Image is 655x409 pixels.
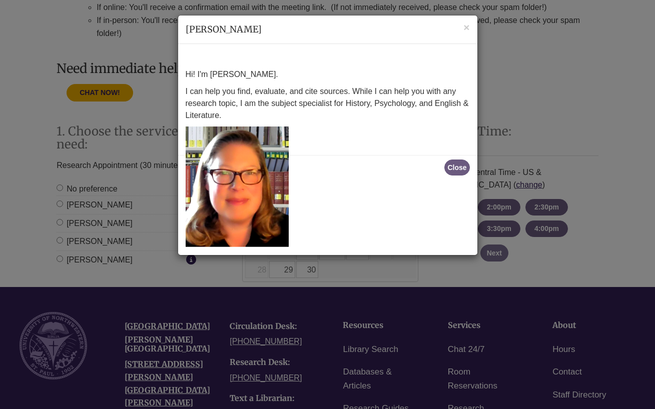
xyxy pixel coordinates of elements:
[463,21,469,33] span: ×
[444,159,469,175] button: Close
[186,70,278,78] span: Hi! I'm [PERSON_NAME].
[186,87,469,119] span: I can help you find, evaluate, and cite sources. While I can help you with any research topic, I ...
[463,22,469,32] button: Close
[186,23,470,36] h4: [PERSON_NAME]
